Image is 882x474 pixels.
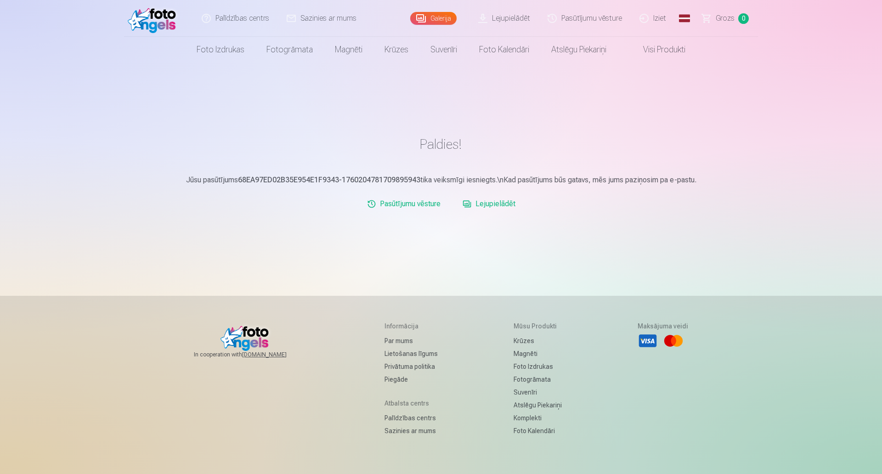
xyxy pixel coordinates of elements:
[514,412,562,424] a: Komplekti
[363,195,444,213] a: Pasūtījumu vēsture
[514,322,562,331] h5: Mūsu produkti
[384,322,438,331] h5: Informācija
[514,373,562,386] a: Fotogrāmata
[514,399,562,412] a: Atslēgu piekariņi
[638,331,658,351] li: Visa
[410,12,457,25] a: Galerija
[242,351,309,358] a: [DOMAIN_NAME]
[384,360,438,373] a: Privātuma politika
[384,373,438,386] a: Piegāde
[128,4,181,33] img: /fa1
[384,412,438,424] a: Palīdzības centrs
[514,347,562,360] a: Magnēti
[384,347,438,360] a: Lietošanas līgums
[173,175,709,186] p: Jūsu pasūtījums tika veiksmīgi iesniegts.\nKad pasūtījums būs gatavs, mēs jums paziņosim pa e-pastu.
[540,37,617,62] a: Atslēgu piekariņi
[384,399,438,408] h5: Atbalsta centrs
[194,351,309,358] span: In cooperation with
[419,37,468,62] a: Suvenīri
[384,334,438,347] a: Par mums
[617,37,696,62] a: Visi produkti
[514,424,562,437] a: Foto kalendāri
[324,37,373,62] a: Magnēti
[638,322,688,331] h5: Maksājuma veidi
[468,37,540,62] a: Foto kalendāri
[384,424,438,437] a: Sazinies ar mums
[255,37,324,62] a: Fotogrāmata
[716,13,735,24] span: Grozs
[459,195,519,213] a: Lejupielādēt
[738,13,749,24] span: 0
[514,386,562,399] a: Suvenīri
[238,175,420,184] b: 68EA97ED02B35E954E1F9343-1760204781709895943
[514,334,562,347] a: Krūzes
[514,360,562,373] a: Foto izdrukas
[186,37,255,62] a: Foto izdrukas
[373,37,419,62] a: Krūzes
[663,331,684,351] li: Mastercard
[173,136,709,152] h1: Paldies!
